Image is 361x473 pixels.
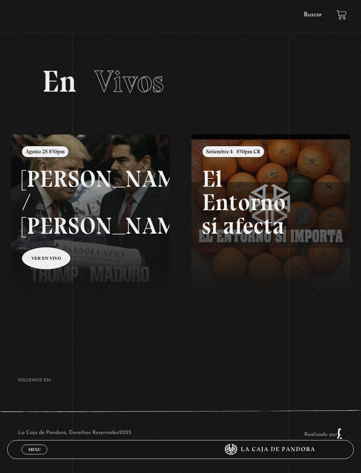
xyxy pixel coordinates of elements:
h4: SÍguenos en: [18,378,343,382]
h2: En [42,66,319,97]
span: Menu [28,447,41,452]
a: Realizado por [304,432,343,437]
span: Vivos [95,63,164,100]
span: Cerrar [26,453,44,459]
p: La Caja de Pandora, Derechos Reservados 2025 [18,428,131,439]
a: View your shopping cart [336,10,347,20]
a: Buscar [304,12,322,18]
